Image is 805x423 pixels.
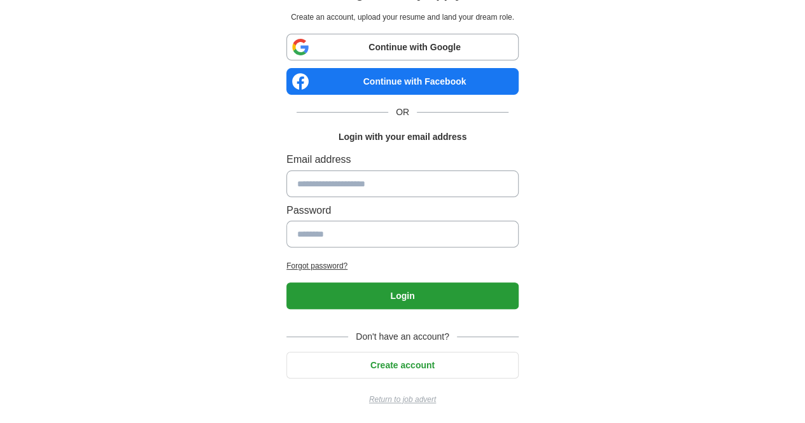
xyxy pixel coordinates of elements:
label: Password [286,202,519,219]
a: Forgot password? [286,260,519,272]
a: Return to job advert [286,394,519,406]
a: Continue with Google [286,34,519,60]
h1: Login with your email address [339,130,466,144]
a: Continue with Facebook [286,68,519,95]
span: Don't have an account? [348,329,457,343]
label: Email address [286,151,519,168]
button: Create account [286,352,519,378]
p: Create an account, upload your resume and land your dream role. [289,11,516,24]
span: OR [388,105,417,119]
a: Create account [286,360,519,370]
button: Login [286,282,519,309]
